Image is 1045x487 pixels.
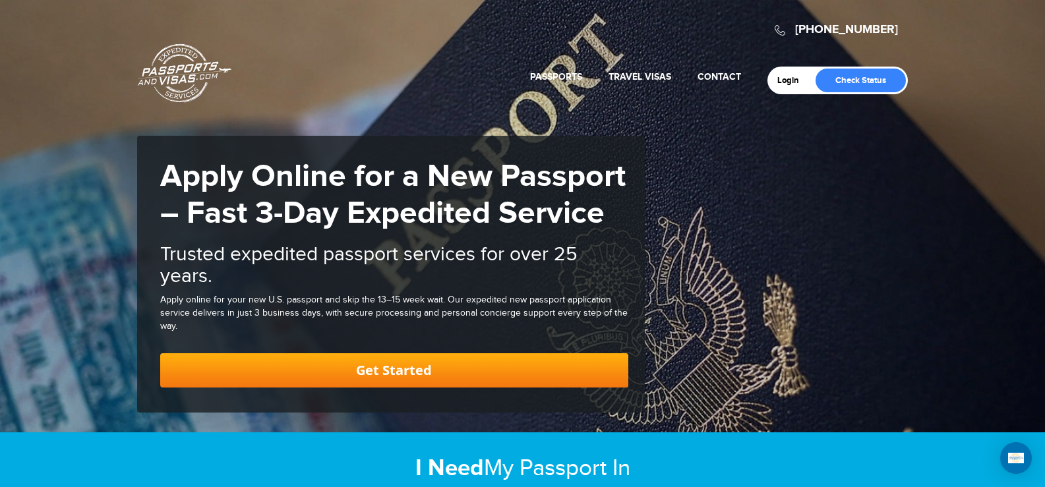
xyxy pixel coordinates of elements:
[160,244,628,287] h2: Trusted expedited passport services for over 25 years.
[520,455,630,482] span: Passport In
[415,454,484,482] strong: I Need
[816,69,906,92] a: Check Status
[777,75,808,86] a: Login
[160,294,628,333] div: Apply online for your new U.S. passport and skip the 13–15 week wait. Our expedited new passport ...
[138,43,231,103] a: Passports & [DOMAIN_NAME]
[530,71,582,82] a: Passports
[160,353,628,387] a: Get Started
[1000,442,1032,474] div: Open Intercom Messenger
[160,158,626,233] strong: Apply Online for a New Passport – Fast 3-Day Expedited Service
[137,454,909,482] h2: My
[609,71,671,82] a: Travel Visas
[795,22,898,37] a: [PHONE_NUMBER]
[698,71,741,82] a: Contact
